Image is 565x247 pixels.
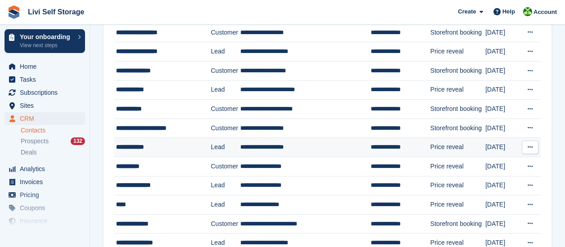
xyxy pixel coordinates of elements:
[4,215,85,227] a: menu
[534,8,557,17] span: Account
[20,202,74,214] span: Coupons
[485,119,520,138] td: [DATE]
[485,42,520,62] td: [DATE]
[4,176,85,188] a: menu
[430,62,485,81] td: Storefront booking
[20,215,74,227] span: Insurance
[430,195,485,215] td: Price reveal
[211,176,240,195] td: Lead
[485,100,520,119] td: [DATE]
[211,42,240,62] td: Lead
[430,42,485,62] td: Price reveal
[485,80,520,100] td: [DATE]
[430,119,485,138] td: Storefront booking
[523,7,532,16] img: Alex Handyside
[211,157,240,176] td: Customer
[211,80,240,100] td: Lead
[21,126,85,135] a: Contacts
[21,148,37,157] span: Deals
[485,62,520,81] td: [DATE]
[20,176,74,188] span: Invoices
[20,86,74,99] span: Subscriptions
[502,7,515,16] span: Help
[211,214,240,234] td: Customer
[20,163,74,175] span: Analytics
[485,176,520,195] td: [DATE]
[485,157,520,176] td: [DATE]
[485,23,520,42] td: [DATE]
[4,86,85,99] a: menu
[485,195,520,215] td: [DATE]
[20,189,74,201] span: Pricing
[430,176,485,195] td: Price reveal
[430,138,485,157] td: Price reveal
[458,7,476,16] span: Create
[71,137,85,145] div: 132
[430,100,485,119] td: Storefront booking
[4,73,85,86] a: menu
[211,138,240,157] td: Lead
[21,137,49,146] span: Prospects
[430,157,485,176] td: Price reveal
[211,62,240,81] td: Customer
[4,163,85,175] a: menu
[24,4,88,19] a: Livi Self Storage
[211,119,240,138] td: Customer
[20,73,74,86] span: Tasks
[21,148,85,157] a: Deals
[211,23,240,42] td: Customer
[430,80,485,100] td: Price reveal
[7,5,21,19] img: stora-icon-8386f47178a22dfd0bd8f6a31ec36ba5ce8667c1dd55bd0f319d3a0aa187defe.svg
[20,60,74,73] span: Home
[4,99,85,112] a: menu
[4,112,85,125] a: menu
[20,112,74,125] span: CRM
[4,202,85,214] a: menu
[4,60,85,73] a: menu
[485,214,520,234] td: [DATE]
[20,99,74,112] span: Sites
[211,100,240,119] td: Customer
[430,214,485,234] td: Storefront booking
[430,23,485,42] td: Storefront booking
[21,137,85,146] a: Prospects 132
[211,195,240,215] td: Lead
[485,138,520,157] td: [DATE]
[20,34,73,40] p: Your onboarding
[4,189,85,201] a: menu
[4,29,85,53] a: Your onboarding View next steps
[20,41,73,49] p: View next steps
